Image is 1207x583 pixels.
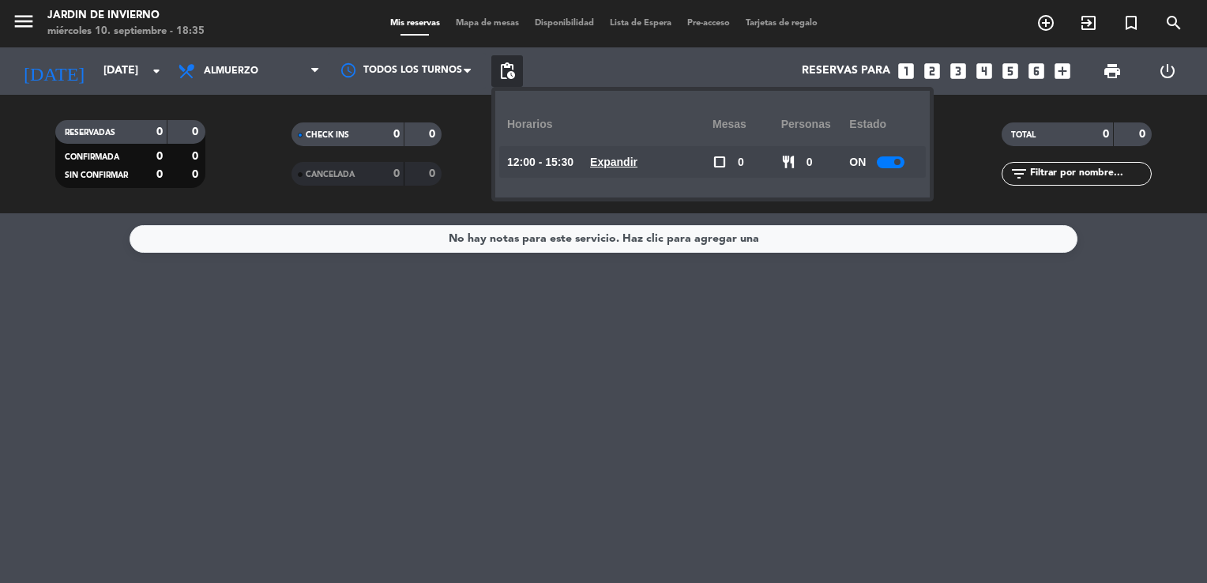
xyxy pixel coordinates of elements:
i: add_box [1052,61,1073,81]
span: 0 [807,153,813,171]
i: turned_in_not [1122,13,1141,32]
i: filter_list [1010,164,1028,183]
span: 0 [738,153,744,171]
i: search [1164,13,1183,32]
div: Estado [849,103,918,146]
div: LOG OUT [1140,47,1195,95]
span: Lista de Espera [602,19,679,28]
div: Horarios [507,103,713,146]
strong: 0 [192,126,201,137]
strong: 0 [156,126,163,137]
span: pending_actions [498,62,517,81]
span: RESERVADAS [65,129,115,137]
strong: 0 [429,168,438,179]
strong: 0 [393,129,400,140]
div: Mesas [713,103,781,146]
div: miércoles 10. septiembre - 18:35 [47,24,205,39]
span: ON [849,153,866,171]
span: TOTAL [1011,131,1036,139]
i: looks_6 [1026,61,1047,81]
strong: 0 [1139,129,1149,140]
div: personas [781,103,850,146]
span: SIN CONFIRMAR [65,171,128,179]
span: check_box_outline_blank [713,155,727,169]
input: Filtrar por nombre... [1028,165,1151,182]
span: Mis reservas [382,19,448,28]
i: looks_3 [948,61,968,81]
span: print [1103,62,1122,81]
div: No hay notas para este servicio. Haz clic para agregar una [449,230,759,248]
span: CANCELADA [306,171,355,179]
strong: 0 [192,151,201,162]
strong: 0 [1103,129,1109,140]
i: arrow_drop_down [147,62,166,81]
i: looks_two [922,61,942,81]
span: Almuerzo [204,66,258,77]
i: menu [12,9,36,33]
strong: 0 [156,151,163,162]
span: Tarjetas de regalo [738,19,825,28]
i: add_circle_outline [1036,13,1055,32]
i: power_settings_new [1158,62,1177,81]
i: looks_one [896,61,916,81]
i: [DATE] [12,54,96,88]
i: looks_4 [974,61,995,81]
span: CHECK INS [306,131,349,139]
span: CONFIRMADA [65,153,119,161]
i: looks_5 [1000,61,1021,81]
i: exit_to_app [1079,13,1098,32]
span: Pre-acceso [679,19,738,28]
span: Reservas para [802,65,890,77]
strong: 0 [156,169,163,180]
span: restaurant [781,155,795,169]
strong: 0 [393,168,400,179]
span: 12:00 - 15:30 [507,153,573,171]
button: menu [12,9,36,39]
u: Expandir [590,156,637,168]
span: Mapa de mesas [448,19,527,28]
strong: 0 [192,169,201,180]
span: Disponibilidad [527,19,602,28]
div: JARDIN DE INVIERNO [47,8,205,24]
strong: 0 [429,129,438,140]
